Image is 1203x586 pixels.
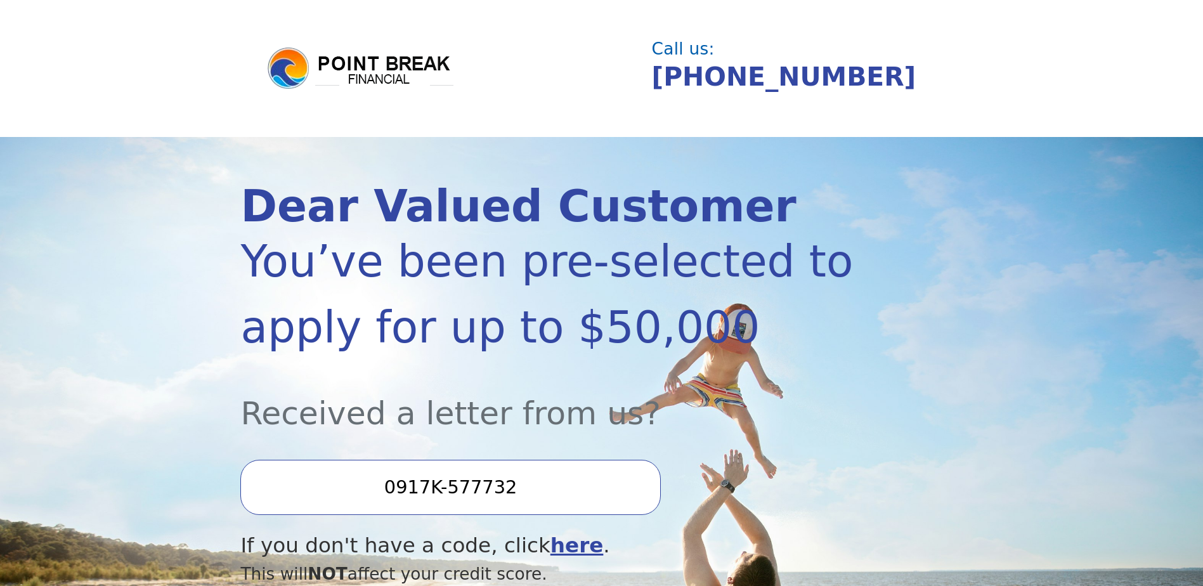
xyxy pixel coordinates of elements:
[550,533,604,557] a: here
[240,530,854,561] div: If you don't have a code, click .
[266,46,456,91] img: logo.png
[308,564,348,583] span: NOT
[240,460,660,514] input: Enter your Offer Code:
[240,228,854,360] div: You’ve been pre-selected to apply for up to $50,000
[652,62,916,92] a: [PHONE_NUMBER]
[240,185,854,228] div: Dear Valued Customer
[652,41,953,57] div: Call us:
[240,360,854,437] div: Received a letter from us?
